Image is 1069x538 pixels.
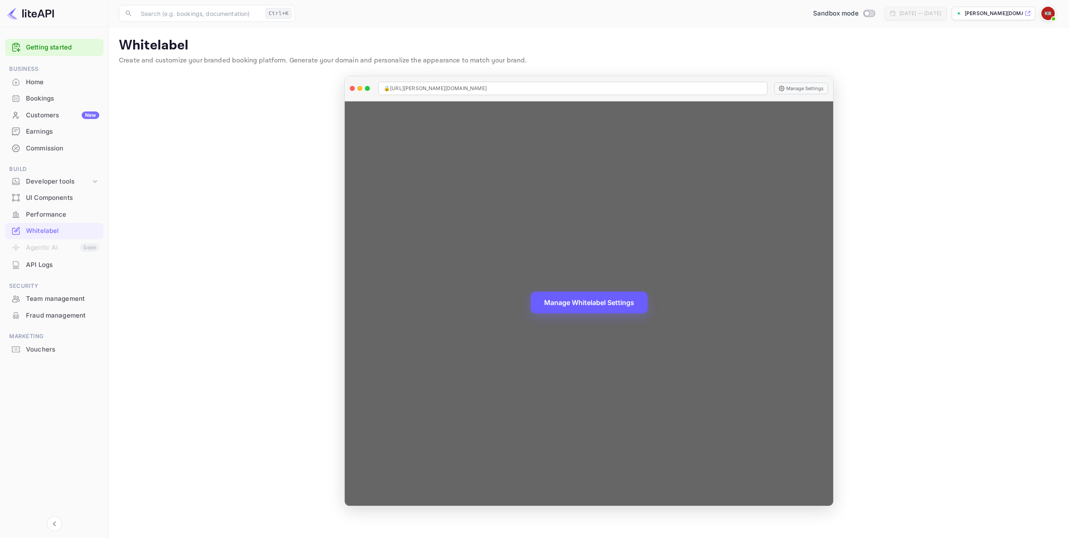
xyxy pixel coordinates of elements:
[384,85,487,92] span: 🔒 [URL][PERSON_NAME][DOMAIN_NAME]
[5,341,103,357] a: Vouchers
[26,311,99,321] div: Fraud management
[5,332,103,341] span: Marketing
[5,207,103,223] div: Performance
[5,291,103,306] a: Team management
[899,10,941,17] div: [DATE] — [DATE]
[266,8,292,19] div: Ctrl+K
[82,111,99,119] div: New
[5,207,103,222] a: Performance
[813,9,859,18] span: Sandbox mode
[965,10,1023,17] p: [PERSON_NAME][DOMAIN_NAME]...
[26,260,99,270] div: API Logs
[5,223,103,238] a: Whitelabel
[26,193,99,203] div: UI Components
[5,190,103,205] a: UI Components
[5,140,103,156] a: Commission
[26,226,99,236] div: Whitelabel
[5,308,103,324] div: Fraud management
[136,5,262,22] input: Search (e.g. bookings, documentation)
[5,257,103,272] a: API Logs
[26,210,99,220] div: Performance
[5,282,103,291] span: Security
[26,94,99,103] div: Bookings
[47,516,62,531] button: Collapse navigation
[5,65,103,74] span: Business
[5,74,103,90] a: Home
[5,39,103,56] div: Getting started
[5,124,103,139] a: Earnings
[1041,7,1055,20] img: Kris Banerjee
[5,91,103,107] div: Bookings
[531,292,648,313] button: Manage Whitelabel Settings
[26,294,99,304] div: Team management
[5,124,103,140] div: Earnings
[5,91,103,106] a: Bookings
[119,56,1059,66] p: Create and customize your branded booking platform. Generate your domain and personalize the appe...
[26,177,91,186] div: Developer tools
[5,308,103,323] a: Fraud management
[774,83,828,94] button: Manage Settings
[5,107,103,124] div: CustomersNew
[5,140,103,157] div: Commission
[5,341,103,358] div: Vouchers
[26,127,99,137] div: Earnings
[810,9,878,18] div: Switch to Production mode
[26,111,99,120] div: Customers
[5,174,103,189] div: Developer tools
[5,107,103,123] a: CustomersNew
[7,7,54,20] img: LiteAPI logo
[5,165,103,174] span: Build
[26,144,99,153] div: Commission
[26,43,99,52] a: Getting started
[119,37,1059,54] p: Whitelabel
[26,78,99,87] div: Home
[5,223,103,239] div: Whitelabel
[5,257,103,273] div: API Logs
[5,291,103,307] div: Team management
[26,345,99,354] div: Vouchers
[5,190,103,206] div: UI Components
